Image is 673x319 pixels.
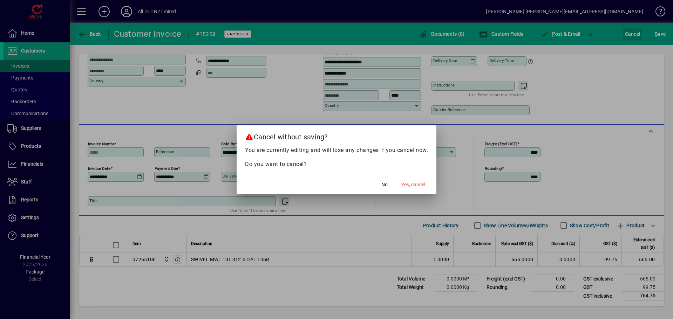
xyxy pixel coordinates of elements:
span: Yes, cancel [401,181,425,188]
p: You are currently editing and will lose any changes if you cancel now. [245,146,428,154]
p: Do you want to cancel? [245,160,428,168]
button: No [373,179,396,191]
button: Yes, cancel [399,179,428,191]
h2: Cancel without saving? [237,125,436,146]
span: No [381,181,388,188]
